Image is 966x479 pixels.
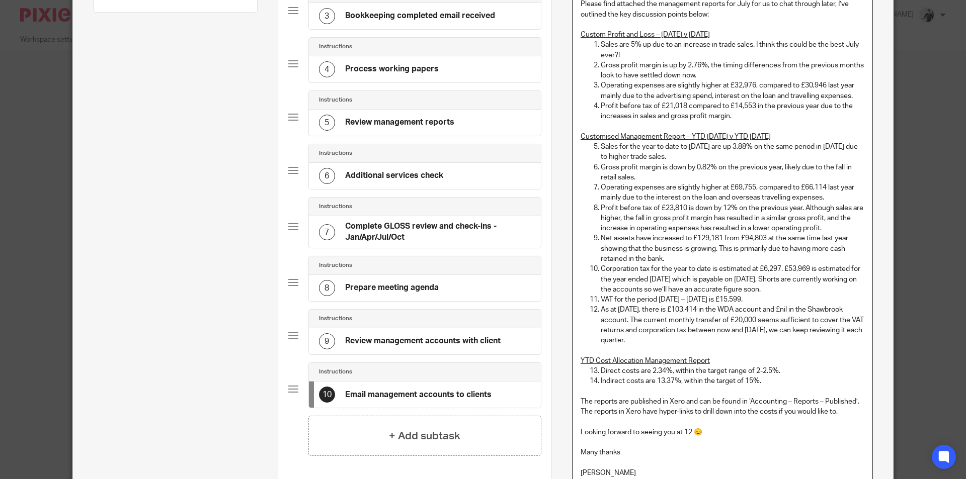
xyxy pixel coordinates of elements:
[345,170,443,181] h4: Additional services check
[601,182,864,203] p: Operating expenses are slightly higher at £69,755, compared to £66,114 last year mainly due to th...
[319,168,335,184] div: 6
[581,468,864,478] p: [PERSON_NAME]
[581,397,864,417] p: The reports are published in Xero and can be found in ‘Accounting – Reports – Published’. The rep...
[601,366,864,376] p: Direct costs are 2.34%, within the target range of 2-2.5%.
[345,11,495,21] h4: Bookkeeping completed email received
[345,282,439,293] h4: Prepare meeting agenda
[319,387,335,403] div: 10
[601,162,864,183] p: Gross profit margin is down by 0.82% on the previous year, likely due to the fall in retail sales.
[581,31,710,38] u: Custom Profit and Loss – [DATE] v [DATE]
[345,117,454,128] h4: Review management reports
[319,8,335,24] div: 3
[319,96,352,104] h4: Instructions
[345,336,501,346] h4: Review management accounts with client
[581,133,771,140] u: Customised Management Report – YTD [DATE] v YTD [DATE]
[601,203,864,234] p: Profit before tax of £23,810 is down by 12% on the previous year. Although sales are higher, the ...
[601,80,864,101] p: Operating expenses are slightly higher at £32,976, compared to £30,946 last year mainly due to th...
[319,315,352,323] h4: Instructions
[581,447,864,457] p: Many thanks
[319,43,352,51] h4: Instructions
[601,60,864,81] p: Gross profit margin is up by 2.76%, the timing differences from the previous months look to have ...
[601,295,864,305] p: VAT for the period [DATE] – [DATE] is £15,599.
[601,40,864,60] p: Sales are 5% up due to an increase in trade sales. I think this could be the best July ever?!
[319,203,352,211] h4: Instructions
[319,280,335,296] div: 8
[601,305,864,345] p: As at [DATE], there is £103,414 in the WDA account and £nil in the Shawbrook account. The current...
[581,427,864,437] p: Looking forward to seeing you at 12 😊
[319,261,352,269] h4: Instructions
[389,428,460,444] h4: + Add subtask
[319,333,335,349] div: 9
[319,224,335,240] div: 7
[319,368,352,376] h4: Instructions
[581,357,710,364] u: YTD Cost Allocation Management Report
[601,101,864,122] p: Profit before tax of £21,018 compared to £14,553 in the previous year due to the increases in sal...
[345,64,439,74] h4: Process working papers
[345,390,492,400] h4: Email management accounts to clients
[601,233,864,264] p: Net assets have increased to £129,181 from £94,803 at the same time last year showing that the bu...
[319,61,335,77] div: 4
[319,115,335,131] div: 5
[601,376,864,386] p: Indirect costs are 13.37%, within the target of 15%.
[601,142,864,162] p: Sales for the year to date to [DATE] are up 3.88% on the same period in [DATE] due to higher trad...
[319,149,352,157] h4: Instructions
[345,221,531,243] h4: Complete GLOSS review and check-ins - Jan/Apr/Jul/Oct
[601,264,864,295] p: Corporation tax for the year to date is estimated at £6,297. £53,969 is estimated for the year en...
